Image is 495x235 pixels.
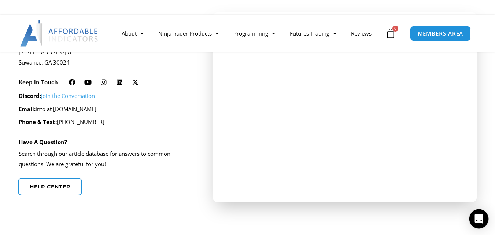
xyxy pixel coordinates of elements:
nav: Menu [114,25,384,42]
a: MEMBERS AREA [410,26,471,41]
a: Join the Conversation [41,92,95,99]
a: Futures Trading [282,25,344,42]
div: Open Intercom Messenger [469,209,489,229]
iframe: Affordable Indicators, Inc. [224,30,466,184]
p: info at [DOMAIN_NAME] [19,104,193,114]
a: Reviews [344,25,379,42]
strong: Phone & Text: [19,118,57,125]
a: 0 [374,23,407,44]
strong: Email: [19,105,36,113]
h6: Keep in Touch [19,79,58,86]
a: Help center [18,178,82,195]
p: [PHONE_NUMBER] [19,117,193,127]
strong: Discord: [19,92,41,99]
span: Help center [30,184,70,189]
span: MEMBERS AREA [418,31,463,36]
a: NinjaTrader Products [151,25,226,42]
img: LogoAI | Affordable Indicators – NinjaTrader [20,20,99,47]
p: Search through our article database for answers to common questions. We are grateful for you! [19,149,193,169]
a: Programming [226,25,282,42]
h4: Have A Question? [19,139,67,145]
p: [STREET_ADDRESS] A Suwanee, GA 30024 [19,47,193,68]
a: About [114,25,151,42]
span: 0 [392,26,398,32]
